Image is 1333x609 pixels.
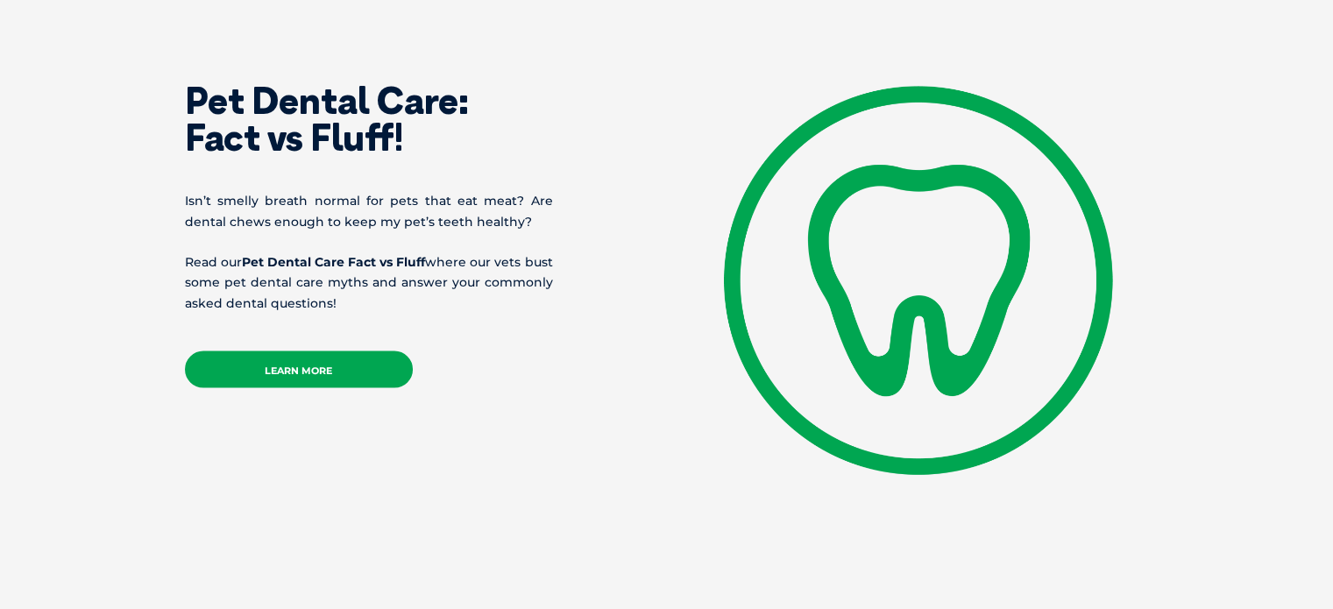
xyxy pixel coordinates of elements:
img: Icon - Tooth - Green [689,51,1149,511]
a: Learn more [185,351,413,388]
h2: Pet Dental Care: Fact vs Fluff! [185,82,553,156]
p: Read our where our vets bust some pet dental care myths and answer your commonly asked dental que... [185,252,553,314]
p: Isn’t smelly breath normal for pets that eat meat? Are dental chews enough to keep my pet’s teeth... [185,191,553,231]
b: Pet Dental Care Fact vs Fluff [242,254,426,270]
